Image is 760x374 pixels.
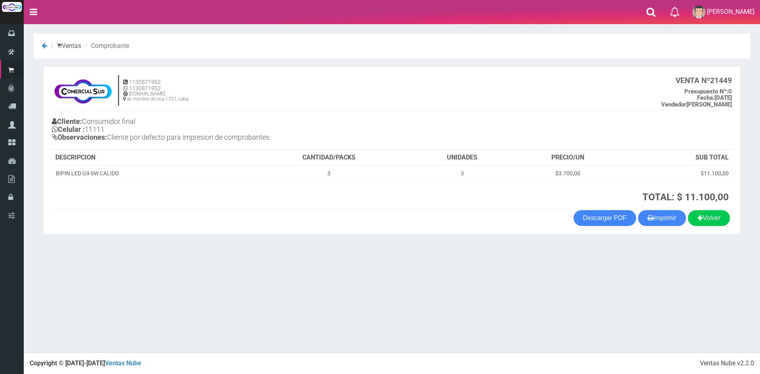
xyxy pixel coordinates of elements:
strong: Fecha: [697,94,714,101]
img: f695dc5f3a855ddc19300c990e0c55a2.jpg [52,75,114,106]
td: $11.100,00 [622,166,732,181]
button: Imprimir [638,210,686,226]
b: 21449 [676,76,732,85]
b: Celular : [52,125,85,133]
strong: VENTA Nº [676,76,710,85]
div: Ventas Nube v2.2.0 [700,359,754,368]
th: UNIDADES [411,150,513,166]
strong: Copyright © [DATE]-[DATE] [30,359,141,367]
th: DESCRIPCION [52,150,247,166]
strong: Presupuesto Nº: [684,88,728,95]
a: Descargar PDF [574,210,636,226]
h4: Consumidor final 11111 Cliente por defecto para impresion de comprobantes [52,116,392,145]
th: SUB TOTAL [622,150,732,166]
img: User Image [692,6,705,19]
strong: TOTAL: $ 11.100,00 [642,192,729,203]
a: Ventas Nube [105,359,141,367]
td: $3.700,00 [513,166,622,181]
li: Comprobante [83,42,129,51]
a: Volver [688,210,730,226]
td: 3 [411,166,513,181]
td: BIPIN LED G9 6W CALIDO [52,166,247,181]
h5: 1130871952 1130871952 [123,79,188,91]
span: [PERSON_NAME] [707,8,754,15]
b: [PERSON_NAME] [661,101,732,108]
th: PRECIO/UN [513,150,622,166]
th: CANTIDAD/PACKS [247,150,411,166]
b: Observaciones: [52,133,107,141]
b: Cliente: [52,117,82,125]
li: Ventas [49,42,81,51]
strong: Vendedor [661,101,686,108]
img: Logo grande [2,2,22,12]
b: [DATE] [697,94,732,101]
h6: [DOMAIN_NAME] av montes de oca 1721, caba [123,91,188,102]
td: 3 [247,166,411,181]
b: 0 [684,88,732,95]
